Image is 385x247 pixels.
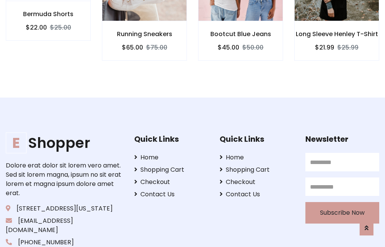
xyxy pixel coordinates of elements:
del: $25.99 [337,43,358,52]
del: $75.00 [146,43,167,52]
p: Dolore erat dolor sit lorem vero amet. Sed sit lorem magna, ipsum no sit erat lorem et magna ipsu... [6,161,122,198]
h6: $65.00 [122,44,143,51]
h5: Quick Links [134,134,208,144]
h6: $45.00 [218,44,239,51]
h5: Newsletter [305,134,379,144]
h6: $21.99 [315,44,334,51]
a: Contact Us [134,190,208,199]
h6: Bootcut Blue Jeans [198,30,283,38]
a: Shopping Cart [220,165,293,174]
h6: Bermuda Shorts [6,10,90,18]
a: EShopper [6,134,122,151]
h6: Running Sneakers [102,30,187,38]
a: Contact Us [220,190,293,199]
h5: Quick Links [220,134,293,144]
del: $25.00 [50,23,71,32]
h6: $22.00 [26,24,47,31]
h6: Long Sleeve Henley T-Shirt [295,30,379,38]
del: $50.00 [242,43,263,52]
p: [EMAIL_ADDRESS][DOMAIN_NAME] [6,216,122,235]
p: [PHONE_NUMBER] [6,238,122,247]
a: Checkout [220,177,293,187]
p: [STREET_ADDRESS][US_STATE] [6,204,122,213]
h1: Shopper [6,134,122,151]
button: Subscribe Now [305,202,379,224]
a: Home [134,153,208,162]
a: Home [220,153,293,162]
span: E [6,133,27,153]
a: Checkout [134,177,208,187]
a: Shopping Cart [134,165,208,174]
